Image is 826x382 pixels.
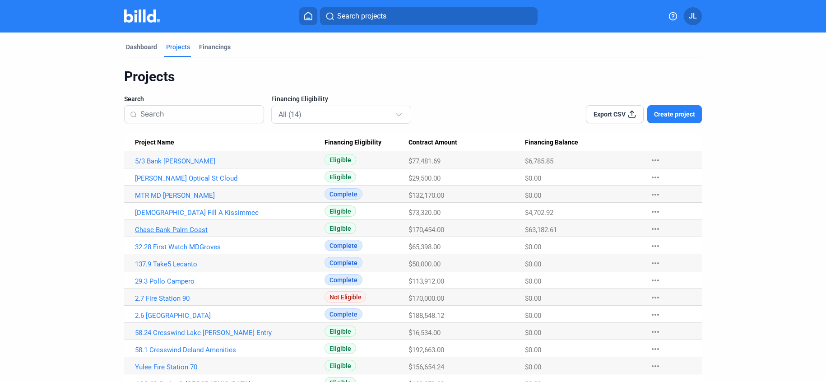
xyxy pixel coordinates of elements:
span: $29,500.00 [408,174,441,182]
span: Eligible [325,205,356,217]
a: 137.9 Take5 Lecanto [135,260,325,268]
span: Eligible [325,223,356,234]
a: 2.6 [GEOGRAPHIC_DATA] [135,312,325,320]
span: Search projects [337,11,386,22]
span: $63,182.61 [525,226,557,234]
mat-icon: more_horiz [650,344,661,354]
span: $73,320.00 [408,209,441,217]
button: Search projects [320,7,538,25]
a: Yulee Fire Station 70 [135,363,325,371]
span: Eligible [325,343,356,354]
mat-icon: more_horiz [650,326,661,337]
img: Billd Company Logo [124,9,160,23]
span: $188,548.12 [408,312,444,320]
span: Complete [325,188,362,200]
span: $0.00 [525,277,541,285]
button: Create project [647,105,702,123]
a: 5/3 Bank [PERSON_NAME] [135,157,325,165]
span: $170,000.00 [408,294,444,303]
mat-icon: more_horiz [650,292,661,303]
span: Contract Amount [408,139,457,147]
div: Financing Balance [525,139,641,147]
div: Projects [166,42,190,51]
span: Eligible [325,154,356,165]
span: $50,000.00 [408,260,441,268]
span: $156,654.24 [408,363,444,371]
mat-icon: more_horiz [650,309,661,320]
span: Eligible [325,326,356,337]
span: $0.00 [525,363,541,371]
span: $16,534.00 [408,329,441,337]
mat-icon: more_horiz [650,155,661,166]
span: $0.00 [525,243,541,251]
mat-icon: more_horiz [650,172,661,183]
a: 58.1 Cresswind Deland Amenities [135,346,325,354]
span: $4,702.92 [525,209,553,217]
span: Financing Balance [525,139,578,147]
span: $0.00 [525,312,541,320]
a: 32.28 First Watch MDGroves [135,243,325,251]
mat-icon: more_horiz [650,189,661,200]
button: JL [684,7,702,25]
mat-icon: more_horiz [650,241,661,252]
span: $170,454.00 [408,226,444,234]
span: Export CSV [594,110,626,119]
span: Complete [325,240,362,251]
span: Complete [325,308,362,320]
mat-select-trigger: All (14) [278,110,302,119]
span: Eligible [325,171,356,182]
span: Create project [654,110,695,119]
span: Financing Eligibility [271,94,328,103]
span: $0.00 [525,294,541,303]
span: $192,663.00 [408,346,444,354]
a: [DEMOGRAPHIC_DATA] Fill A Kissimmee [135,209,325,217]
div: Financings [199,42,231,51]
div: Financing Eligibility [325,139,408,147]
a: [PERSON_NAME] Optical St Cloud [135,174,325,182]
a: 29.3 Pollo Campero [135,277,325,285]
span: Eligible [325,360,356,371]
mat-icon: more_horiz [650,224,661,234]
span: JL [689,11,697,22]
div: Project Name [135,139,325,147]
span: Complete [325,257,362,268]
a: 58.24 Cresswind Lake [PERSON_NAME] Entry [135,329,325,337]
span: Not Eligible [325,291,366,303]
span: Complete [325,274,362,285]
span: $0.00 [525,346,541,354]
span: $132,170.00 [408,191,444,200]
div: Projects [124,68,702,85]
span: $0.00 [525,191,541,200]
input: Search [140,105,258,124]
mat-icon: more_horiz [650,275,661,286]
span: Search [124,94,144,103]
span: Project Name [135,139,174,147]
mat-icon: more_horiz [650,206,661,217]
span: $6,785.85 [525,157,553,165]
div: Dashboard [126,42,157,51]
span: $0.00 [525,174,541,182]
span: $65,398.00 [408,243,441,251]
span: $77,481.69 [408,157,441,165]
a: 2.7 Fire Station 90 [135,294,325,303]
mat-icon: more_horiz [650,361,661,372]
button: Export CSV [586,105,644,123]
span: $113,912.00 [408,277,444,285]
a: Chase Bank Palm Coast [135,226,325,234]
span: $0.00 [525,260,541,268]
mat-icon: more_horiz [650,258,661,269]
a: MTR MD [PERSON_NAME] [135,191,325,200]
span: $0.00 [525,329,541,337]
div: Contract Amount [408,139,524,147]
span: Financing Eligibility [325,139,381,147]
